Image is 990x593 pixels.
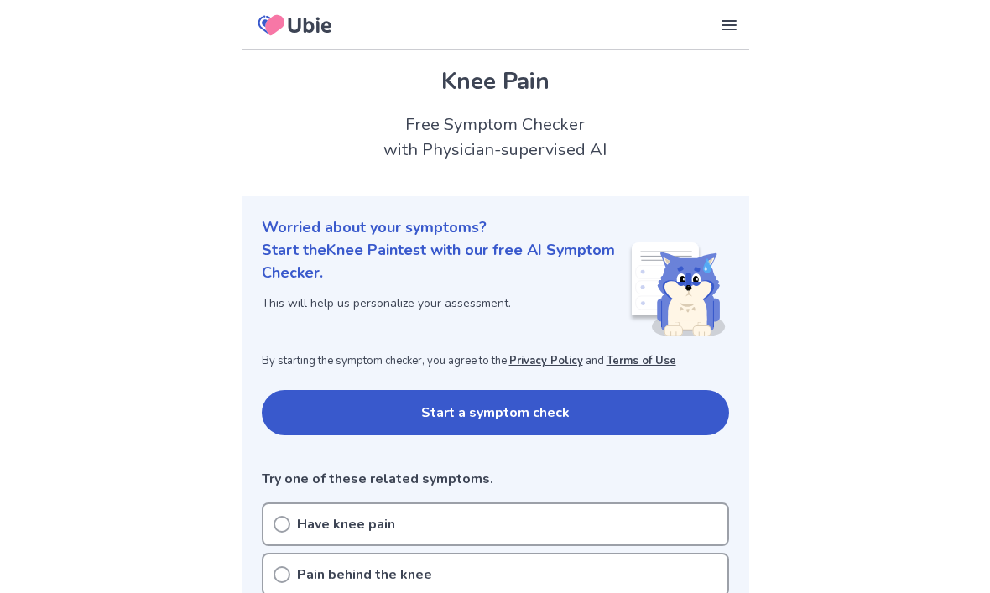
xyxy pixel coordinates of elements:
button: Start a symptom check [262,390,729,435]
p: By starting the symptom checker, you agree to the and [262,353,729,370]
p: Start the Knee Pain test with our free AI Symptom Checker. [262,239,628,284]
p: Try one of these related symptoms. [262,469,729,489]
img: Shiba [628,242,726,336]
p: This will help us personalize your assessment. [262,294,628,312]
p: Have knee pain [297,514,395,534]
a: Privacy Policy [509,353,583,368]
h2: Free Symptom Checker with Physician-supervised AI [242,112,749,163]
h1: Knee Pain [262,64,729,99]
p: Pain behind the knee [297,564,432,585]
p: Worried about your symptoms? [262,216,729,239]
a: Terms of Use [607,353,676,368]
